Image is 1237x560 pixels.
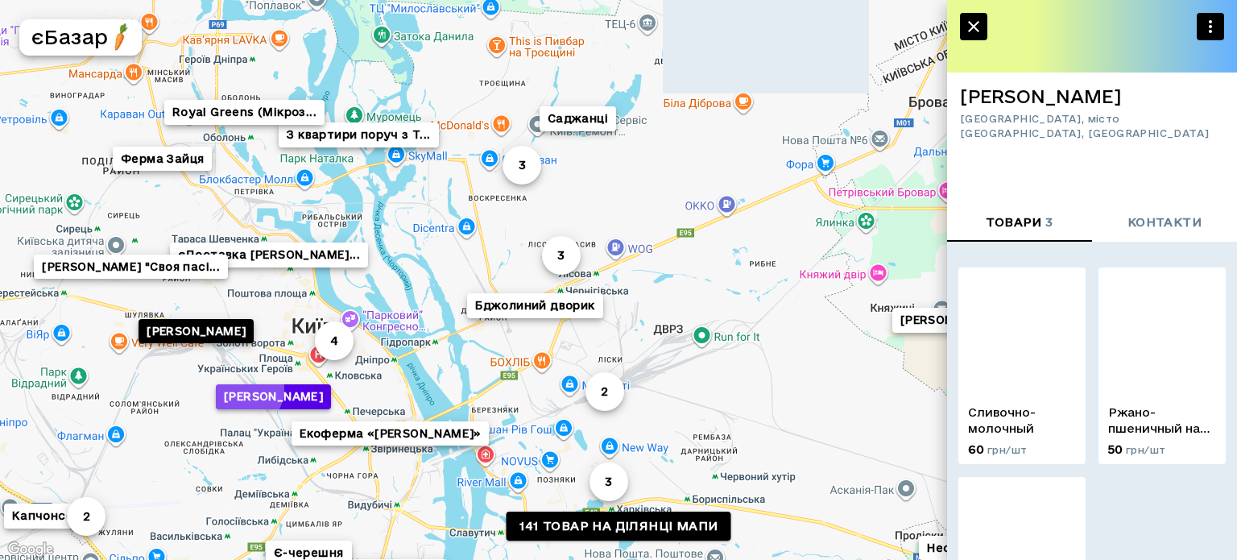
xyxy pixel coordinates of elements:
[139,318,254,343] button: [PERSON_NAME]
[1045,215,1053,229] span: 3
[542,235,581,274] button: 3
[919,535,1050,560] button: Несушка,курчата.
[4,539,57,560] a: Відкрити цю область на Картах Google (відкриється нове вікно)
[960,111,1224,140] span: [GEOGRAPHIC_DATA], місто [GEOGRAPHIC_DATA], [GEOGRAPHIC_DATA]
[292,421,489,446] button: Екоферма «[PERSON_NAME]»
[106,23,134,51] img: logo
[170,243,368,268] button: єДоставка [PERSON_NAME]...
[1127,213,1202,233] span: контакти
[279,122,438,147] button: З квартири поруч з T...
[507,512,731,541] a: 141 товар на ділянці мапи
[987,444,1027,455] span: грн/шт
[67,497,105,536] button: 2
[968,442,1027,458] p: 60
[1108,404,1216,437] p: Ржано-пшеничный на закваске с тмином.
[960,85,1224,108] h6: [PERSON_NAME]
[467,293,602,318] button: Бджолиний дворик
[216,384,331,409] button: [PERSON_NAME]
[986,213,1053,233] span: товари
[958,268,1086,464] a: Сливочно-молочный60 грн/шт
[968,404,1076,437] p: Сливочно-молочный
[113,146,212,171] button: Ферма Зайця
[892,307,1007,332] button: [PERSON_NAME]
[590,462,628,500] button: 3
[315,321,354,360] button: 4
[1126,444,1165,455] span: грн/шт
[1108,442,1165,458] p: 50
[31,24,108,50] h5: єБазар
[503,146,541,185] button: 3
[1098,268,1226,464] a: Ржано-пшеничный на закваске с тмином.50 грн/шт
[4,539,57,560] img: Google
[540,106,616,131] button: Саджанці
[585,372,624,411] button: 2
[34,254,228,279] button: [PERSON_NAME] "Своя пасі...
[164,100,325,125] button: Royal Greens (Мікроз...
[4,504,89,529] button: Капчонсон
[19,19,142,56] button: єБазарlogo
